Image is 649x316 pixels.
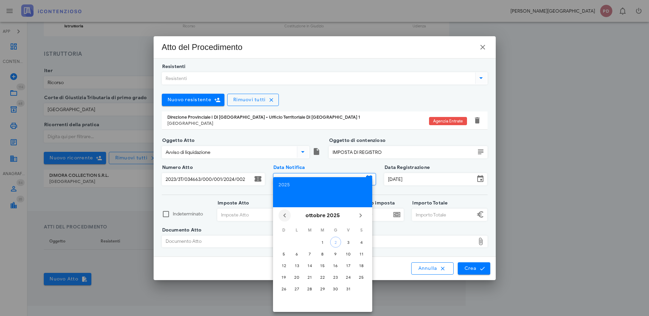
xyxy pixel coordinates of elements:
button: 3 [343,237,354,248]
button: 7 [304,248,315,259]
button: 25 [356,272,367,282]
span: Annulla [418,265,447,272]
button: 23 [330,272,341,282]
div: 29 [317,286,328,291]
div: 4 [356,240,367,245]
div: Direzione Provinciale I Di [GEOGRAPHIC_DATA] - Ufficio Territoriale Di [GEOGRAPHIC_DATA] 1 [167,115,429,120]
div: 17 [343,263,354,268]
div: 16 [330,263,341,268]
div: 31 [343,286,354,291]
input: Resistenti [162,73,474,84]
button: Il mese scorso [278,209,291,222]
button: 15 [317,260,328,271]
th: V [342,224,355,236]
button: 6 [291,248,302,259]
button: 27 [291,283,302,294]
button: 29 [317,283,328,294]
label: Numero Atto [160,164,193,171]
div: 2025 [278,183,367,187]
label: Documento Atto [160,227,202,234]
div: 15 [317,263,328,268]
div: 8 [317,251,328,256]
div: 24 [343,275,354,280]
button: 11 [356,248,367,259]
button: Nuovo resistente [162,94,224,106]
button: 30 [330,283,341,294]
div: Atto del Procedimento [162,42,243,53]
button: Rimuovi tutti [227,94,279,106]
div: 7 [304,251,315,256]
div: 3 [343,240,354,245]
th: L [291,224,303,236]
div: 1 [317,240,328,245]
button: 19 [278,272,289,282]
div: 11 [356,251,367,256]
label: Data Registrazione [382,164,430,171]
label: Indeterminato [173,211,209,218]
div: 18 [356,263,367,268]
div: 5 [278,251,289,256]
div: Documento Atto [162,236,475,247]
button: 18 [356,260,367,271]
div: 26 [278,286,289,291]
button: 28 [304,283,315,294]
button: 21 [304,272,315,282]
button: 24 [343,272,354,282]
div: 22 [317,275,328,280]
button: 22 [317,272,328,282]
th: S [355,224,367,236]
div: 2 [330,240,341,245]
div: 28 [304,286,315,291]
input: Data Notifica [273,173,364,185]
button: 12 [278,260,289,271]
button: 1 [317,237,328,248]
span: Agenzia Entrate [433,117,463,125]
input: Imposte Atto [218,209,280,221]
th: M [316,224,329,236]
div: 19 [278,275,289,280]
div: 25 [356,275,367,280]
th: G [329,224,342,236]
label: 2° anno imposta [355,200,395,207]
button: 20 [291,272,302,282]
button: 4 [356,237,367,248]
div: 9 [330,251,341,256]
span: Crea [464,265,484,272]
div: 6 [291,251,302,256]
button: 31 [343,283,354,294]
input: Oggetto di contenzioso [329,146,475,158]
button: 16 [330,260,341,271]
div: [GEOGRAPHIC_DATA] [167,121,429,126]
button: Il prossimo mese [354,209,367,222]
label: Imposte Atto [216,200,249,207]
button: Annulla [411,262,454,275]
button: 17 [343,260,354,271]
div: 20 [291,275,302,280]
label: Data Notifica [271,164,305,171]
label: Oggetto di contenzioso [327,137,386,144]
button: 10 [343,248,354,259]
input: Numero Atto [162,173,252,185]
div: 23 [330,275,341,280]
div: 13 [291,263,302,268]
div: 12 [278,263,289,268]
input: Oggetto Atto [162,146,296,158]
div: 21 [304,275,315,280]
button: 13 [291,260,302,271]
th: M [303,224,316,236]
button: 26 [278,283,289,294]
input: Importo Totale [412,209,475,221]
button: 9 [330,248,341,259]
button: Elimina [473,116,481,124]
div: 27 [291,286,302,291]
button: ottobre 2025 [303,209,342,222]
th: D [278,224,290,236]
button: Crea [458,262,490,275]
label: Resistenti [160,63,186,70]
button: 8 [317,248,328,259]
span: Nuovo resistente [167,97,211,103]
div: 14 [304,263,315,268]
button: 2 [330,237,341,248]
label: Oggetto Atto [160,137,195,144]
label: Importo Totale [410,200,447,207]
